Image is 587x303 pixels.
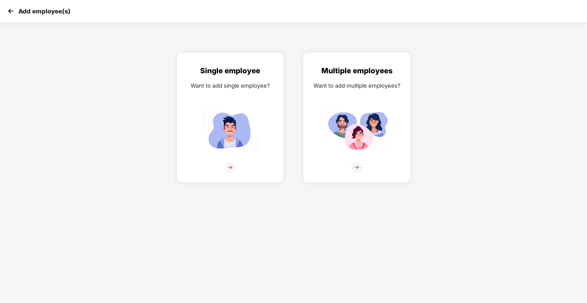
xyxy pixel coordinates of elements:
[6,6,15,16] img: svg+xml;base64,PHN2ZyB4bWxucz0iaHR0cDovL3d3dy53My5vcmcvMjAwMC9zdmciIHdpZHRoPSIzMCIgaGVpZ2h0PSIzMC...
[351,162,362,173] img: svg+xml;base64,PHN2ZyB4bWxucz0iaHR0cDovL3d3dy53My5vcmcvMjAwMC9zdmciIHdpZHRoPSIzNiIgaGVpZ2h0PSIzNi...
[196,107,264,154] img: svg+xml;base64,PHN2ZyB4bWxucz0iaHR0cDovL3d3dy53My5vcmcvMjAwMC9zdmciIGlkPSJTaW5nbGVfZW1wbG95ZWUiIH...
[323,107,391,154] img: svg+xml;base64,PHN2ZyB4bWxucz0iaHR0cDovL3d3dy53My5vcmcvMjAwMC9zdmciIGlkPSJNdWx0aXBsZV9lbXBsb3llZS...
[225,162,236,173] img: svg+xml;base64,PHN2ZyB4bWxucz0iaHR0cDovL3d3dy53My5vcmcvMjAwMC9zdmciIHdpZHRoPSIzNiIgaGVpZ2h0PSIzNi...
[310,81,404,90] div: Want to add multiple employees?
[18,8,70,15] p: Add employee(s)
[183,81,277,90] div: Want to add single employee?
[183,65,277,77] div: Single employee
[310,65,404,77] div: Multiple employees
